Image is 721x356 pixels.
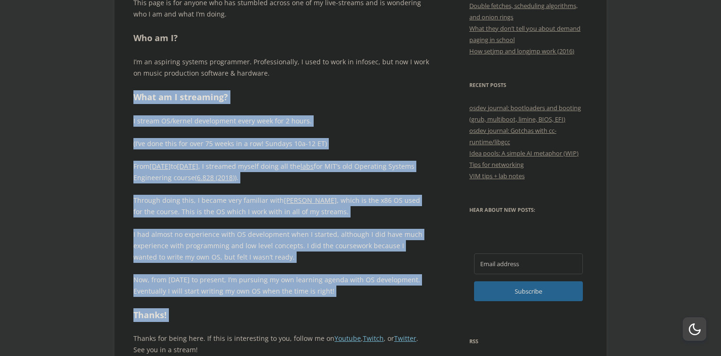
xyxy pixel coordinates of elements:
[469,1,578,21] a: Double fetches, scheduling algorithms, and onion rings
[133,308,429,322] h2: Thanks!
[474,253,583,274] input: Email address
[133,161,429,183] p: From to , I streamed myself doing all the for MIT’s old Operating Systems Engineering course .
[469,149,579,157] a: Idea pools: A simple AI metaphor (WIP)
[133,274,429,297] p: Now, from [DATE] to present, I’m pursuing my own learning agenda with OS development. Eventually ...
[469,204,588,216] h3: Hear about new posts:
[469,172,525,180] a: VIM tips + lab notes
[133,195,429,217] p: Through doing this, I became very familiar with , which is the x86 OS used for the course. This i...
[133,90,429,104] h2: What am I streaming?
[474,281,583,301] button: Subscribe
[469,79,588,91] h3: Recent Posts
[149,162,171,171] a: [DATE]
[133,56,429,79] p: I’m an aspiring systems programmer. Professionally, I used to work in infosec, but now I work on ...
[284,196,337,205] a: [PERSON_NAME]
[300,162,314,171] a: labs
[334,334,361,343] a: Youtube
[195,173,237,182] a: (6.828 (2018))
[469,336,588,347] h3: RSS
[133,115,429,127] p: I stream OS/kernel development every week for 2 hours.
[363,334,384,343] a: Twitch
[133,138,429,149] p: (I’ve done this for over 75 weeks in a row! Sundays 10a-12 ET)
[133,229,429,263] p: I had almost no experience with OS development when I started, although I did have much experienc...
[469,47,574,55] a: How setjmp and longjmp work (2016)
[469,104,581,123] a: osdev journal: bootloaders and booting (grub, multiboot, limine, BIOS, EFI)
[394,334,416,343] a: Twitter
[469,160,524,169] a: Tips for networking
[177,162,198,171] a: [DATE]
[469,126,556,146] a: osdev journal: Gotchas with cc-runtime/libgcc
[133,333,429,356] p: Thanks for being here. If this is interesting to you, follow me on , , or . See you in a stream!
[133,31,429,45] h2: Who am I?
[469,24,580,44] a: What they don’t tell you about demand paging in school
